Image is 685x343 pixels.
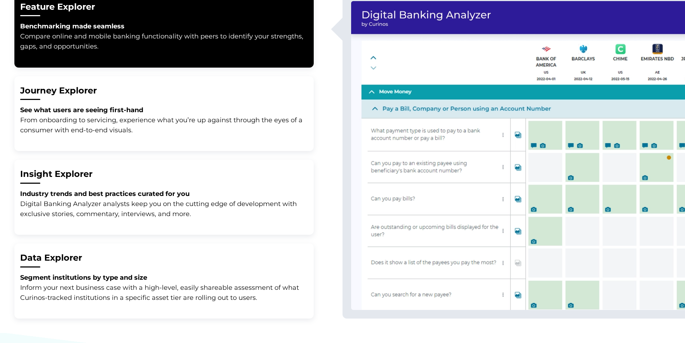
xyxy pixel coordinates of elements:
h2: Journey Explorer [20,85,308,97]
button: Data ExplorerSegment institutions by type and sizeInform your next business case with a high-leve... [14,243,314,319]
p: From onboarding to servicing, experience what you’re up against through the eyes of a consumer wi... [20,105,308,135]
p: Compare online and mobile banking functionality with peers to identify your strengths, gaps, and ... [20,31,308,51]
h2: Insight Explorer [20,168,308,180]
h2: Data Explorer [20,252,308,264]
h2: Feature Explorer [20,1,308,13]
strong: Industry trends and best practices curated for you [20,190,190,198]
strong: Segment institutions by type and size [20,274,147,282]
p: Inform your next business case with a high-level, easily shareable assessment of what Curinos-tra... [20,273,308,303]
button: Journey ExplorerSee what users are seeing first-hand From onboarding to servicing, experience wha... [14,76,314,151]
strong: Benchmarking made seamless [20,22,124,30]
strong: See what users are seeing first-hand [20,106,143,114]
p: Digital Banking Analyzer analysts keep you on the cutting edge of development with exclusive stor... [20,189,308,219]
button: Insight ExplorerIndustry trends and best practices curated for youDigital Banking Analyzer analys... [14,160,314,235]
